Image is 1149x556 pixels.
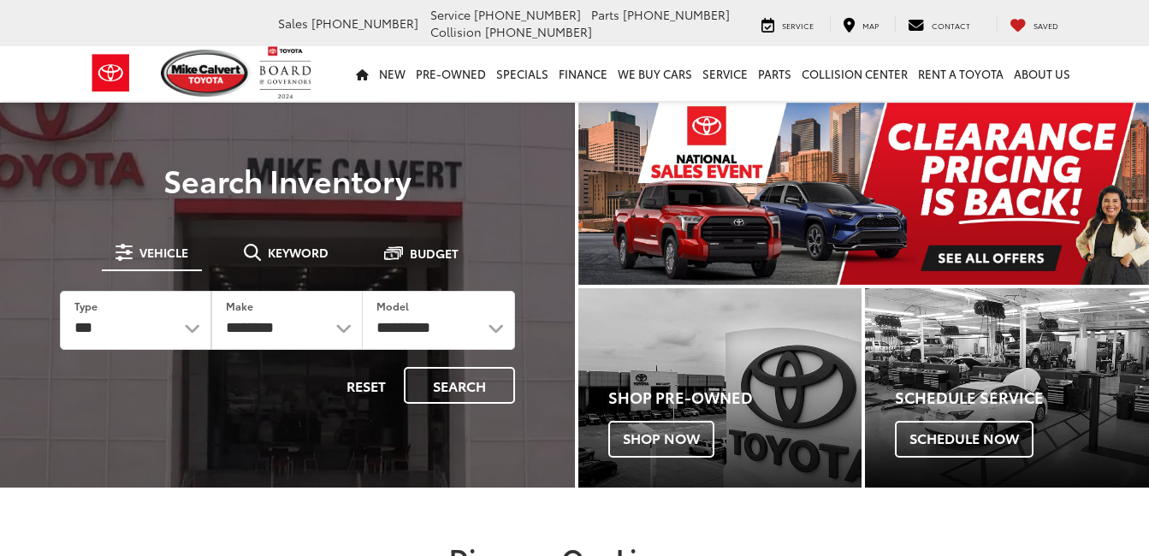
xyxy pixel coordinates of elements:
a: Contact [895,15,983,33]
span: Contact [932,20,970,31]
a: Parts [753,46,797,101]
span: Vehicle [139,246,188,258]
img: Toyota [79,45,143,101]
a: Schedule Service Schedule Now [865,288,1149,487]
img: Mike Calvert Toyota [161,50,252,97]
span: Schedule Now [895,421,1034,457]
a: WE BUY CARS [613,46,697,101]
span: [PHONE_NUMBER] [623,6,730,23]
span: Budget [410,247,459,259]
a: Specials [491,46,554,101]
a: Home [351,46,374,101]
a: Service [697,46,753,101]
a: About Us [1009,46,1075,101]
label: Make [226,299,253,313]
a: Collision Center [797,46,913,101]
a: Shop Pre-Owned Shop Now [578,288,862,487]
button: Search [404,367,515,404]
span: Map [862,20,879,31]
button: Reset [332,367,400,404]
span: Service [782,20,814,31]
h4: Schedule Service [895,389,1149,406]
span: [PHONE_NUMBER] [311,15,418,32]
a: Map [830,15,891,33]
span: Service [430,6,471,23]
a: Service [749,15,826,33]
h3: Search Inventory [36,163,539,197]
span: Parts [591,6,619,23]
span: Shop Now [608,421,714,457]
label: Model [376,299,409,313]
a: Pre-Owned [411,46,491,101]
span: Keyword [268,246,329,258]
div: Toyota [865,288,1149,487]
label: Type [74,299,98,313]
a: New [374,46,411,101]
a: Rent a Toyota [913,46,1009,101]
a: My Saved Vehicles [997,15,1071,33]
a: Finance [554,46,613,101]
span: Collision [430,23,482,40]
h4: Shop Pre-Owned [608,389,862,406]
span: [PHONE_NUMBER] [474,6,581,23]
span: Saved [1034,20,1058,31]
span: [PHONE_NUMBER] [485,23,592,40]
span: Sales [278,15,308,32]
div: Toyota [578,288,862,487]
